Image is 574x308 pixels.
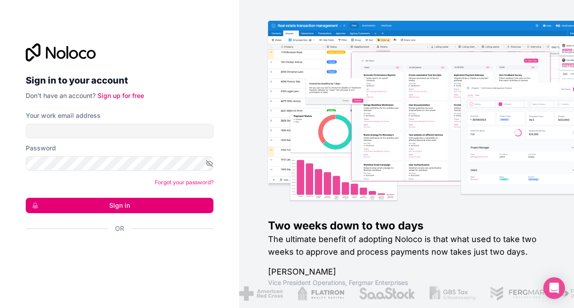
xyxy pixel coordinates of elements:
img: /assets/saastock-C6Zbiodz.png [354,286,411,301]
img: /assets/gbstax-C-GtDUiK.png [425,286,471,301]
img: /assets/american-red-cross-BAupjrZR.png [234,286,278,301]
label: Password [26,144,56,153]
label: Your work email address [26,111,101,120]
img: /assets/flatiron-C8eUkumj.png [292,286,339,301]
a: Sign up for free [97,92,144,99]
a: Forgot your password? [155,179,213,186]
span: Don't have an account? [26,92,96,99]
input: Email address [26,124,213,138]
input: Password [26,156,213,171]
h1: Vice President Operations , Fergmar Enterprises [268,278,545,287]
span: Or [115,224,124,233]
iframe: Bouton "Se connecter avec Google" [21,243,211,263]
button: Sign in [26,198,213,213]
div: Open Intercom Messenger [543,277,565,299]
h1: Two weeks down to two days [268,219,545,233]
h2: Sign in to your account [26,72,213,89]
h2: The ultimate benefit of adopting Noloco is that what used to take two weeks to approve and proces... [268,233,545,258]
img: /assets/fergmar-CudnrXN5.png [485,286,540,301]
h1: [PERSON_NAME] [268,266,545,278]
